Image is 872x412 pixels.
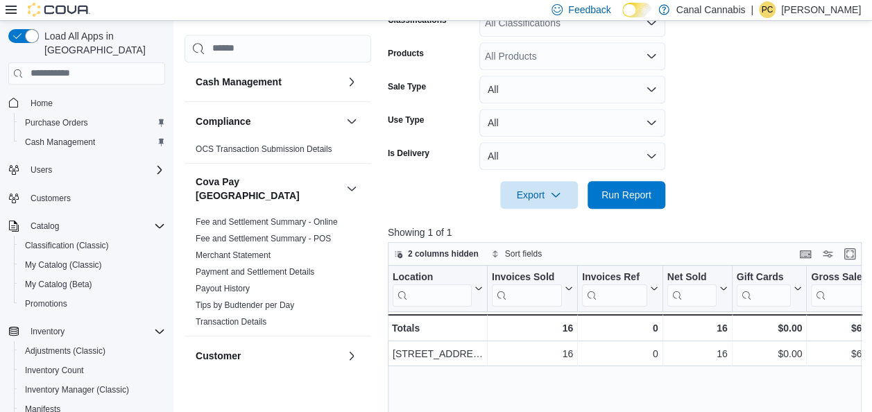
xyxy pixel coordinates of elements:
[19,295,165,312] span: Promotions
[622,3,651,17] input: Dark Mode
[25,345,105,357] span: Adjustments (Classic)
[393,345,483,362] div: [STREET_ADDRESS]
[667,271,717,306] div: Net Sold
[196,75,282,89] h3: Cash Management
[393,271,472,306] div: Location
[759,1,776,18] div: Patrick Ciantar
[14,341,171,361] button: Adjustments (Classic)
[737,320,803,336] div: $0.00
[19,114,94,131] a: Purchase Orders
[196,300,294,311] span: Tips by Budtender per Day
[737,271,803,306] button: Gift Cards
[582,271,658,306] button: Invoices Ref
[492,271,562,306] div: Invoices Sold
[196,317,266,327] a: Transaction Details
[343,113,360,130] button: Compliance
[196,217,338,227] a: Fee and Settlement Summary - Online
[19,381,135,398] a: Inventory Manager (Classic)
[25,189,165,207] span: Customers
[14,236,171,255] button: Classification (Classic)
[25,117,88,128] span: Purchase Orders
[196,284,250,293] a: Payout History
[25,95,58,112] a: Home
[196,250,271,260] a: Merchant Statement
[3,322,171,341] button: Inventory
[25,162,165,178] span: Users
[19,237,165,254] span: Classification (Classic)
[25,218,65,234] button: Catalog
[19,295,73,312] a: Promotions
[196,234,331,243] a: Fee and Settlement Summary - POS
[737,271,792,306] div: Gift Card Sales
[14,380,171,400] button: Inventory Manager (Classic)
[667,271,717,284] div: Net Sold
[393,271,472,284] div: Location
[196,114,250,128] h3: Compliance
[14,294,171,314] button: Promotions
[408,248,479,259] span: 2 columns hidden
[39,29,165,57] span: Load All Apps in [GEOGRAPHIC_DATA]
[588,181,665,209] button: Run Report
[492,320,573,336] div: 16
[667,320,728,336] div: 16
[25,162,58,178] button: Users
[479,109,665,137] button: All
[19,114,165,131] span: Purchase Orders
[646,51,657,62] button: Open list of options
[25,384,129,395] span: Inventory Manager (Classic)
[19,134,165,151] span: Cash Management
[486,246,547,262] button: Sort fields
[196,250,271,261] span: Merchant Statement
[3,188,171,208] button: Customers
[388,246,484,262] button: 2 columns hidden
[492,345,573,362] div: 16
[14,275,171,294] button: My Catalog (Beta)
[19,362,165,379] span: Inventory Count
[388,48,424,59] label: Products
[196,233,331,244] span: Fee and Settlement Summary - POS
[14,255,171,275] button: My Catalog (Classic)
[19,362,89,379] a: Inventory Count
[31,193,71,204] span: Customers
[500,181,578,209] button: Export
[196,316,266,327] span: Transaction Details
[19,343,111,359] a: Adjustments (Classic)
[14,113,171,132] button: Purchase Orders
[196,75,341,89] button: Cash Management
[3,216,171,236] button: Catalog
[19,343,165,359] span: Adjustments (Classic)
[196,300,294,310] a: Tips by Budtender per Day
[185,214,371,336] div: Cova Pay [GEOGRAPHIC_DATA]
[388,225,866,239] p: Showing 1 of 1
[343,347,360,364] button: Customer
[797,246,814,262] button: Keyboard shortcuts
[196,216,338,228] span: Fee and Settlement Summary - Online
[479,142,665,170] button: All
[479,76,665,103] button: All
[582,271,647,284] div: Invoices Ref
[196,114,341,128] button: Compliance
[25,240,109,251] span: Classification (Classic)
[667,271,728,306] button: Net Sold
[25,259,102,271] span: My Catalog (Classic)
[582,271,647,306] div: Invoices Ref
[28,3,90,17] img: Cova
[31,164,52,175] span: Users
[19,276,98,293] a: My Catalog (Beta)
[19,257,108,273] a: My Catalog (Classic)
[393,271,483,306] button: Location
[25,94,165,112] span: Home
[25,190,76,207] a: Customers
[25,279,92,290] span: My Catalog (Beta)
[185,141,371,163] div: Compliance
[762,1,773,18] span: PC
[667,345,728,362] div: 16
[196,349,241,363] h3: Customer
[19,134,101,151] a: Cash Management
[601,188,651,202] span: Run Report
[25,218,165,234] span: Catalog
[196,267,314,277] a: Payment and Settlement Details
[25,137,95,148] span: Cash Management
[25,298,67,309] span: Promotions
